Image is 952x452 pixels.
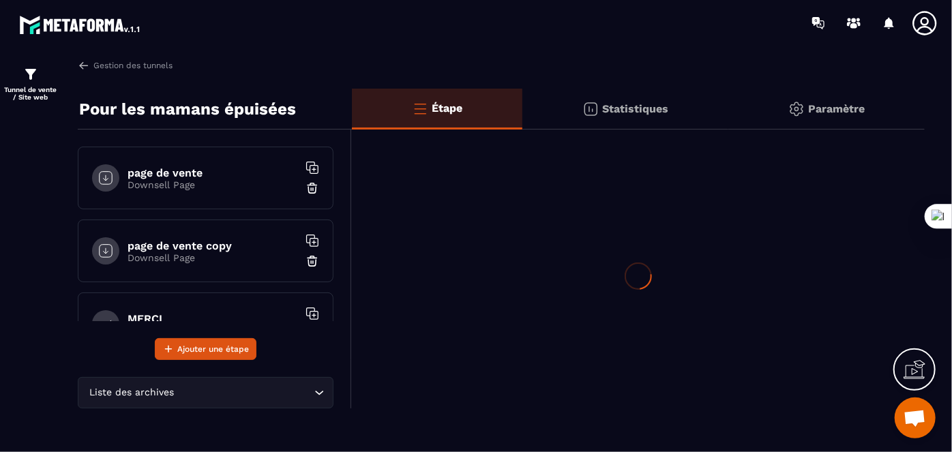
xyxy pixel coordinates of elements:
[306,181,319,195] img: trash
[128,179,298,190] p: Downsell Page
[128,166,298,179] h6: page de vente
[128,312,298,325] h6: MERCI
[432,102,462,115] p: Étape
[128,252,298,263] p: Downsell Page
[3,86,58,101] p: Tunnel de vente / Site web
[78,59,90,72] img: arrow
[788,101,805,117] img: setting-gr.5f69749f.svg
[3,56,58,111] a: formationformationTunnel de vente / Site web
[128,239,298,252] h6: page de vente copy
[177,342,249,356] span: Ajouter une étape
[895,397,936,438] a: Ouvrir le chat
[23,66,39,82] img: formation
[412,100,428,117] img: bars-o.4a397970.svg
[306,254,319,268] img: trash
[177,385,311,400] input: Search for option
[808,102,865,115] p: Paramètre
[78,377,333,408] div: Search for option
[87,385,177,400] span: Liste des archives
[155,338,256,360] button: Ajouter une étape
[602,102,668,115] p: Statistiques
[78,59,173,72] a: Gestion des tunnels
[19,12,142,37] img: logo
[79,95,296,123] p: Pour les mamans épuisées
[582,101,599,117] img: stats.20deebd0.svg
